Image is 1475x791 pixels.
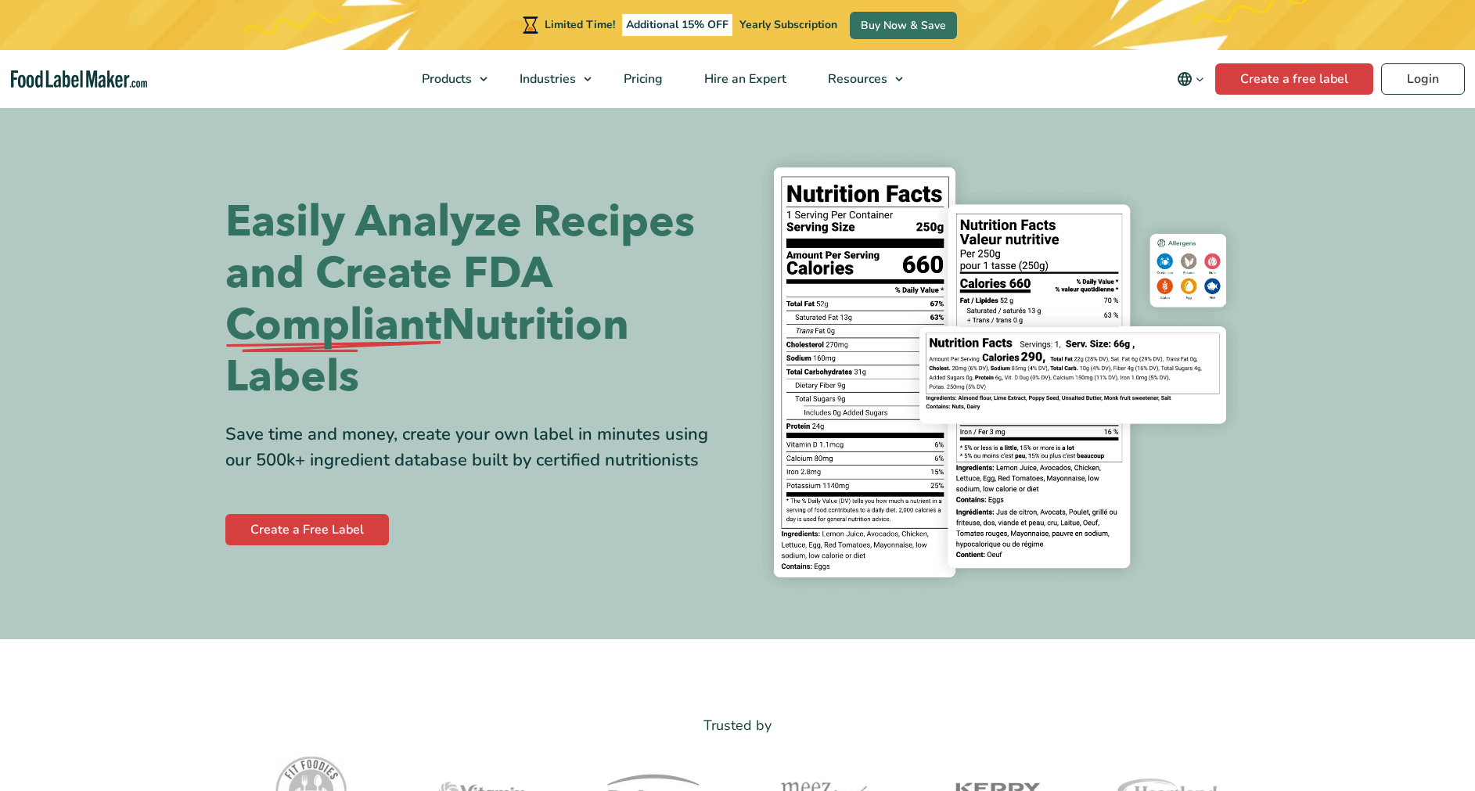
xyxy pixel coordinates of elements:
[1381,63,1465,95] a: Login
[225,196,726,403] h1: Easily Analyze Recipes and Create FDA Nutrition Labels
[225,300,441,351] span: Compliant
[1166,63,1215,95] button: Change language
[619,70,664,88] span: Pricing
[499,50,599,108] a: Industries
[823,70,889,88] span: Resources
[684,50,804,108] a: Hire an Expert
[603,50,680,108] a: Pricing
[545,17,615,32] span: Limited Time!
[417,70,473,88] span: Products
[700,70,788,88] span: Hire an Expert
[225,514,389,545] a: Create a Free Label
[1215,63,1373,95] a: Create a free label
[401,50,495,108] a: Products
[225,714,1250,737] p: Trusted by
[622,14,732,36] span: Additional 15% OFF
[808,50,911,108] a: Resources
[11,70,147,88] a: Food Label Maker homepage
[225,422,726,473] div: Save time and money, create your own label in minutes using our 500k+ ingredient database built b...
[515,70,577,88] span: Industries
[739,17,837,32] span: Yearly Subscription
[850,12,957,39] a: Buy Now & Save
